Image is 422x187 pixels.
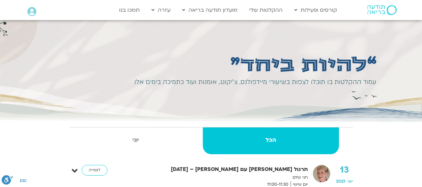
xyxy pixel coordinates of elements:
[179,4,241,16] a: מועדון תודעה בריאה
[203,135,339,145] strong: הכל
[148,4,174,16] a: עזרה
[246,4,286,16] a: ההקלטות שלי
[291,4,340,16] a: קורסים ופעילות
[133,174,308,181] p: חני שלם
[336,165,353,175] strong: 13
[82,165,107,176] a: לצפייה
[336,179,346,184] span: 2025
[128,77,376,88] div: עמוד ההקלטות בו תוכלו לצפות בשיעורי מיידפולנס, צ׳יקונג, אומנות ועוד כתמיכה בימים אלו​
[70,127,202,154] a: יוני
[203,127,339,154] a: הכל
[347,179,353,184] span: יוני
[367,5,397,15] img: תודעה בריאה
[116,4,143,16] a: תמכו בנו
[133,165,308,174] strong: תרגול [PERSON_NAME] עם [PERSON_NAME] – [DATE]
[70,135,202,145] strong: יוני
